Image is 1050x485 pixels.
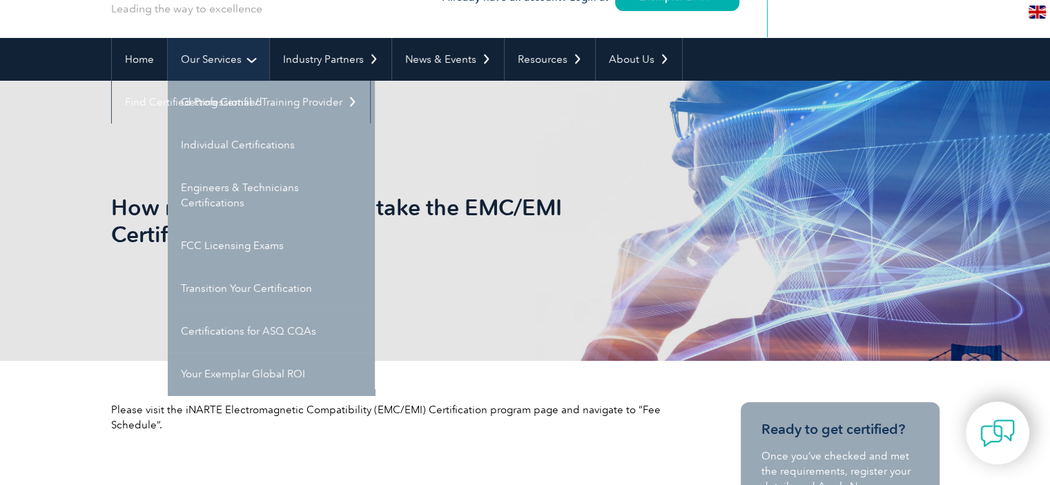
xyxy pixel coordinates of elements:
a: Home [112,38,167,81]
img: en [1029,6,1046,19]
img: contact-chat.png [980,416,1015,451]
a: About Us [596,38,682,81]
a: Your Exemplar Global ROI [168,353,375,395]
a: Individual Certifications [168,123,375,166]
a: Resources [505,38,595,81]
a: Find Certified Professional / Training Provider [112,81,370,123]
a: FCC Licensing Exams [168,224,375,267]
p: Please visit the iNARTE Electromagnetic Compatibility (EMC/EMI) Certification program page and na... [111,402,691,433]
a: Engineers & Technicians Certifications [168,166,375,224]
a: Certifications for ASQ CQAs [168,310,375,353]
h3: Ready to get certified? [761,421,919,438]
a: News & Events [392,38,504,81]
a: Transition Your Certification [168,267,375,310]
h1: How much does it cost to take the EMC/EMI Certification exam? [111,194,641,248]
a: Industry Partners [270,38,391,81]
p: Leading the way to excellence [111,1,262,17]
a: Our Services [168,38,269,81]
